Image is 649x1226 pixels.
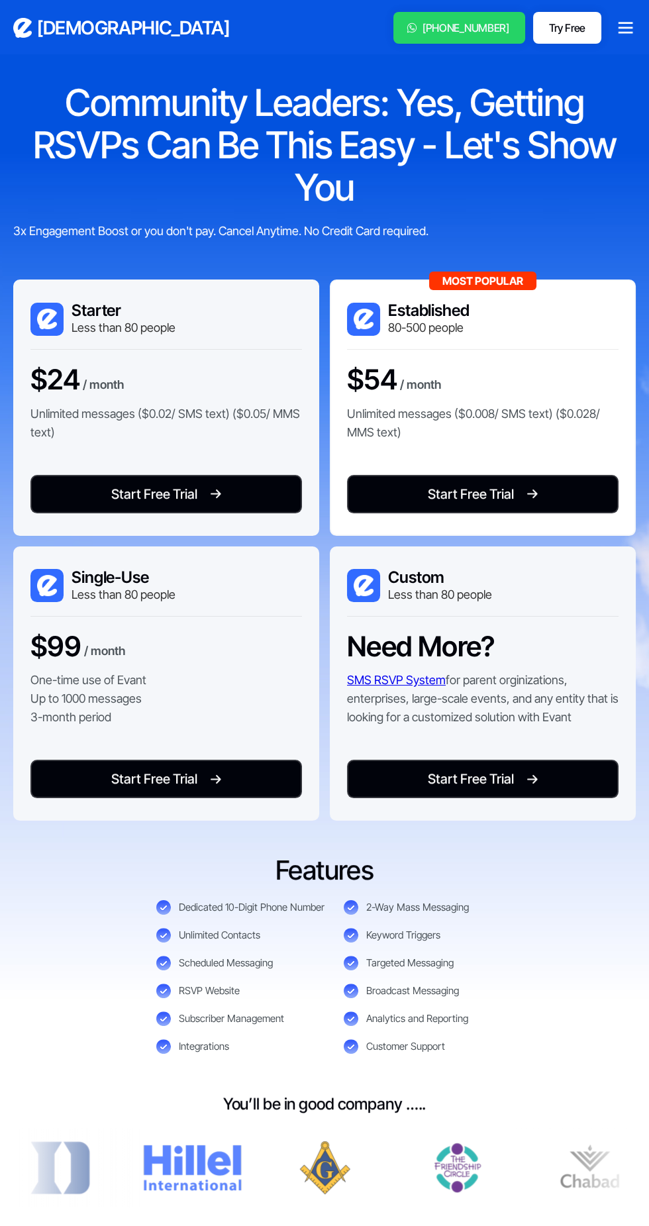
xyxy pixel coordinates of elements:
[615,17,636,38] div: menu
[30,671,146,727] p: One-time use of Evant Up to 1000 messages 3-month period
[30,363,79,396] h3: $24
[388,586,492,603] div: Less than 80 people
[388,569,492,586] h3: Custom
[223,1094,426,1115] h5: You’ll be in good company …..
[347,405,619,442] p: Unlimited messages ($0.008/ SMS text) ($0.028/ MMS text)
[179,1040,229,1053] div: Integrations
[347,475,619,513] a: Start Free Trial
[30,760,302,798] a: Start Free Trial
[83,376,124,397] div: / month
[366,984,459,997] div: Broadcast Messaging
[388,319,470,336] div: 80-500 people
[347,673,446,687] a: SMS RSVP System
[111,484,197,504] div: Start Free Trial
[13,222,428,240] div: 3x Engagement Boost or you don't pay. Cancel Anytime. No Credit Card required.
[366,1012,468,1025] div: Analytics and Reporting
[72,302,175,319] h3: Starter
[179,901,324,914] div: Dedicated 10-Digit Phone Number
[428,769,514,789] div: Start Free Trial
[347,630,495,663] h3: Need More?
[72,569,175,586] h3: Single-Use
[388,302,470,319] h3: Established
[366,901,469,914] div: 2-Way Mass Messaging
[400,376,441,397] div: / month
[84,642,125,663] div: / month
[13,17,229,40] a: home
[30,475,302,513] a: Start Free Trial
[30,630,81,663] h3: $99
[347,363,397,396] h3: $54
[105,854,544,887] h3: Features
[111,769,197,789] div: Start Free Trial
[428,484,514,504] div: Start Free Trial
[179,956,273,970] div: Scheduled Messaging
[179,984,240,997] div: RSVP Website
[37,17,229,40] h3: [DEMOGRAPHIC_DATA]
[533,12,601,44] a: Try Free
[179,1012,284,1025] div: Subscriber Management
[179,929,260,942] div: Unlimited Contacts
[72,586,175,603] div: Less than 80 people
[347,760,619,798] a: Start Free Trial
[393,12,525,44] a: [PHONE_NUMBER]
[30,405,302,442] p: Unlimited messages ($0.02/ SMS text) ($0.05/ MMS text)
[13,81,636,209] h1: Community Leaders: Yes, Getting RSVPs Can Be This Easy - Let's Show You
[423,20,509,36] div: [PHONE_NUMBER]
[366,929,440,942] div: Keyword Triggers
[366,956,454,970] div: Targeted Messaging
[366,1040,445,1053] div: Customer Support
[72,319,175,336] div: Less than 80 people
[347,671,619,727] p: for parent orginizations, enterprises, large-scale events, and any entity that is looking for a c...
[429,272,536,290] div: Most Popular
